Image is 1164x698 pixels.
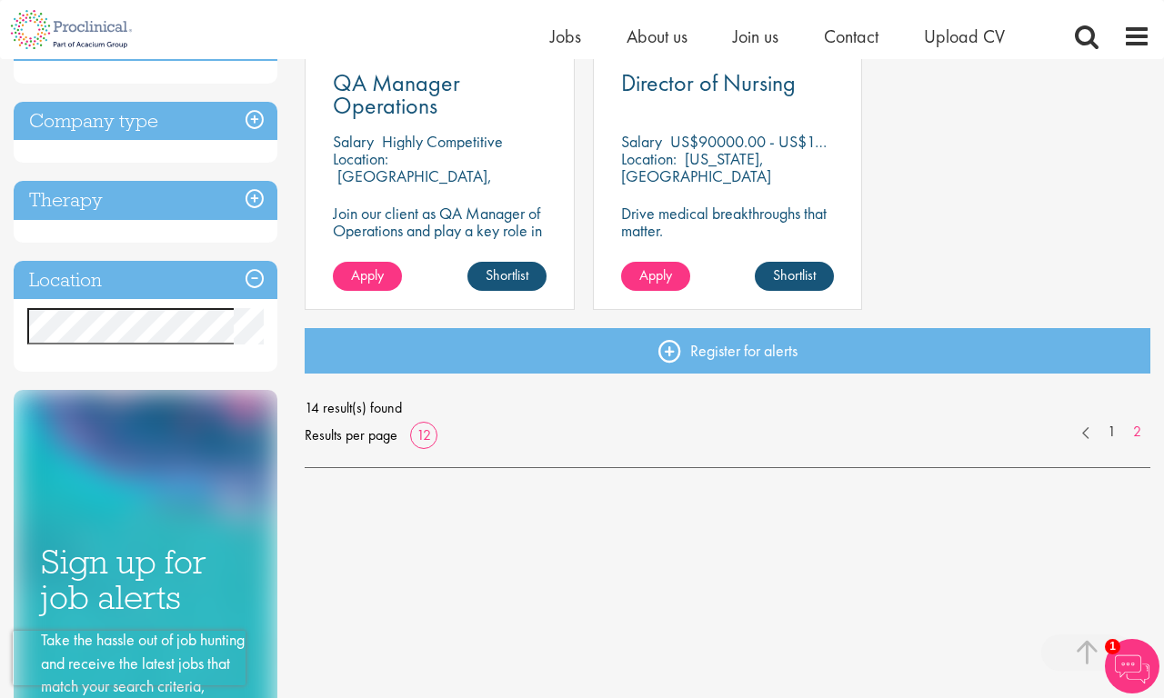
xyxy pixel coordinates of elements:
a: Join us [733,25,778,48]
h3: Sign up for job alerts [41,544,250,614]
span: Results per page [305,422,397,449]
a: 1 [1099,422,1125,443]
span: Location: [333,148,388,169]
span: QA Manager Operations [333,67,460,121]
p: Highly Competitive [382,131,503,152]
span: 1 [1105,639,1120,654]
a: Jobs [550,25,581,48]
a: Register for alerts [305,328,1150,374]
p: US$90000.00 - US$100000.00 per annum [670,131,951,152]
h3: Company type [14,102,277,141]
a: QA Manager Operations [333,72,547,117]
a: 12 [410,425,437,444]
a: Apply [621,262,690,291]
span: Apply [351,265,384,284]
a: Director of Nursing [621,72,835,95]
a: About us [627,25,687,48]
a: Upload CV [924,25,1005,48]
span: Apply [639,265,672,284]
span: 14 result(s) found [305,394,1150,422]
h3: Therapy [14,181,277,220]
p: [US_STATE], [GEOGRAPHIC_DATA] [621,148,771,186]
img: Chatbot [1105,639,1159,693]
span: Salary [621,131,662,152]
a: 2 [1124,422,1150,443]
span: Director of Nursing [621,67,796,98]
p: Join our client as QA Manager of Operations and play a key role in maintaining top-tier quality s... [333,204,547,274]
p: [GEOGRAPHIC_DATA], [GEOGRAPHIC_DATA] [333,165,492,204]
h3: Location [14,261,277,300]
iframe: reCAPTCHA [13,631,246,685]
a: Contact [824,25,878,48]
a: Shortlist [467,262,547,291]
a: Apply [333,262,402,291]
a: Shortlist [755,262,834,291]
span: Salary [333,131,374,152]
p: Drive medical breakthroughs that matter. [621,204,835,239]
span: Location: [621,148,677,169]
